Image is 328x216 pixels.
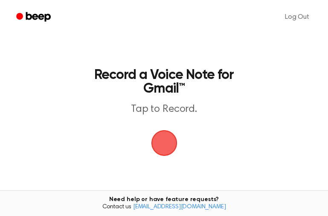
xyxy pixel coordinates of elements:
[92,102,236,117] p: Tap to Record.
[133,204,226,210] a: [EMAIL_ADDRESS][DOMAIN_NAME]
[92,68,236,96] h1: Record a Voice Note for Gmail™
[5,204,323,211] span: Contact us
[151,130,177,156] img: Beep Logo
[276,7,318,27] a: Log Out
[10,9,58,26] a: Beep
